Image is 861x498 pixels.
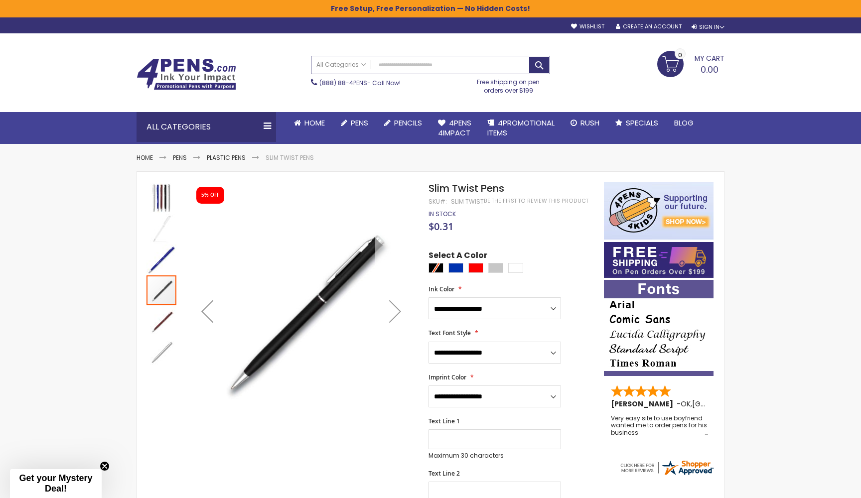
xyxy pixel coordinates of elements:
a: Home [286,112,333,134]
strong: SKU [429,197,447,206]
a: 4pens.com certificate URL [619,470,715,479]
span: - , [677,399,765,409]
a: 4Pens4impact [430,112,479,144]
span: Specials [626,118,658,128]
a: 0.00 0 [657,51,724,76]
span: 0.00 [701,63,718,76]
div: Free shipping on pen orders over $199 [467,74,551,94]
img: Slim Twist Pens [146,337,176,367]
a: Pens [333,112,376,134]
iframe: Google Customer Reviews [779,471,861,498]
a: Be the first to review this product [484,197,588,205]
span: Imprint Color [429,373,466,381]
div: Slim Twist Pens [146,274,177,305]
span: 4Pens 4impact [438,118,471,138]
div: Slim Twist Pens [146,244,177,274]
a: Create an Account [616,23,682,30]
img: Slim Twist Pens [146,306,176,336]
span: OK [681,399,691,409]
button: Close teaser [100,461,110,471]
p: Maximum 30 characters [429,452,561,460]
a: Blog [666,112,702,134]
span: Text Font Style [429,329,471,337]
span: 0 [678,50,682,60]
li: Slim Twist Pens [266,154,314,162]
span: [PERSON_NAME] [611,399,677,409]
img: Slim Twist Pens [146,183,176,213]
img: Slim Twist Pens [146,245,176,274]
span: Blog [674,118,694,128]
span: Text Line 2 [429,469,460,478]
span: Get your Mystery Deal! [19,473,92,494]
div: Red [468,263,483,273]
a: Plastic Pens [207,153,246,162]
a: Home [137,153,153,162]
img: 4pens 4 kids [604,182,714,240]
span: Pens [351,118,368,128]
div: All Categories [137,112,276,142]
a: Rush [563,112,607,134]
span: Home [304,118,325,128]
img: Slim Twist Pens [187,196,415,424]
div: Sign In [692,23,724,31]
img: 4pens.com widget logo [619,459,715,477]
a: All Categories [311,56,371,73]
div: Very easy site to use boyfriend wanted me to order pens for his business [611,415,708,436]
div: Slim Twist Pens [146,182,177,213]
div: 5% OFF [201,192,219,199]
a: Wishlist [571,23,604,30]
a: Specials [607,112,666,134]
div: Slim Twist Pens [146,336,176,367]
span: Rush [580,118,599,128]
img: 4Pens Custom Pens and Promotional Products [137,58,236,90]
div: Next [375,182,415,440]
span: [GEOGRAPHIC_DATA] [692,399,765,409]
img: Free shipping on orders over $199 [604,242,714,278]
span: $0.31 [429,220,453,233]
div: Silver [488,263,503,273]
div: Slim Twist Pens [146,305,177,336]
span: - Call Now! [319,79,401,87]
span: In stock [429,210,456,218]
span: Slim Twist Pens [429,181,504,195]
div: Previous [187,182,227,440]
a: (888) 88-4PENS [319,79,367,87]
span: All Categories [316,61,366,69]
a: Pencils [376,112,430,134]
div: Blue [448,263,463,273]
span: Ink Color [429,285,454,293]
div: Availability [429,210,456,218]
span: Select A Color [429,250,487,263]
a: Pens [173,153,187,162]
div: White [508,263,523,273]
img: Slim Twist Pens [146,214,176,244]
img: font-personalization-examples [604,280,714,376]
div: Get your Mystery Deal!Close teaser [10,469,102,498]
span: Pencils [394,118,422,128]
div: Slim Twist [451,198,484,206]
span: Text Line 1 [429,417,460,425]
a: 4PROMOTIONALITEMS [479,112,563,144]
div: Slim Twist Pens [146,213,177,244]
span: 4PROMOTIONAL ITEMS [487,118,555,138]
